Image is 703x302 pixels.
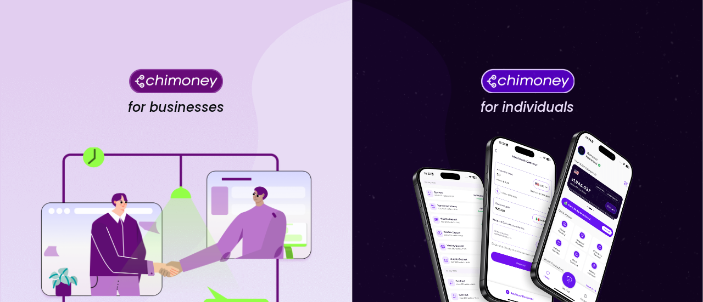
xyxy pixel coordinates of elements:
img: Chimoney for individuals [481,69,574,93]
img: Chimoney for businesses [129,69,223,93]
h4: for individuals [481,99,574,116]
h4: for businesses [128,99,224,116]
